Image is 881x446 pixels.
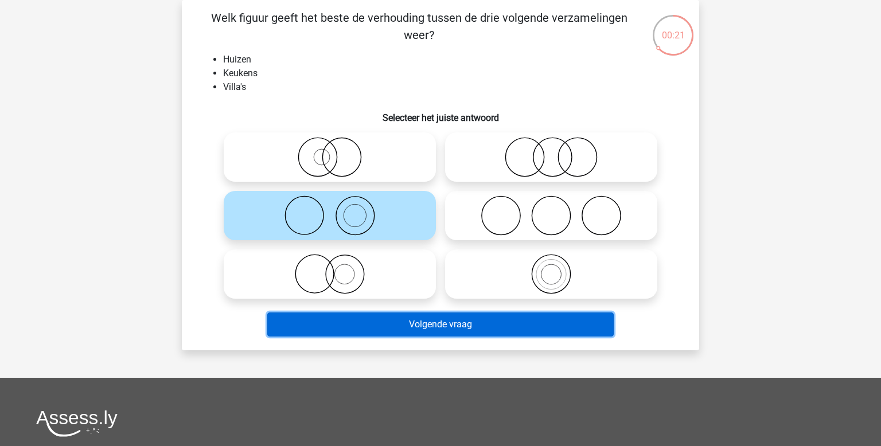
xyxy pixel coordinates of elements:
[223,66,681,80] li: Keukens
[223,80,681,94] li: Villa's
[200,9,638,44] p: Welk figuur geeft het beste de verhouding tussen de drie volgende verzamelingen weer?
[223,53,681,66] li: Huizen
[200,103,681,123] h6: Selecteer het juiste antwoord
[36,410,118,437] img: Assessly logo
[652,14,695,42] div: 00:21
[267,312,614,337] button: Volgende vraag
